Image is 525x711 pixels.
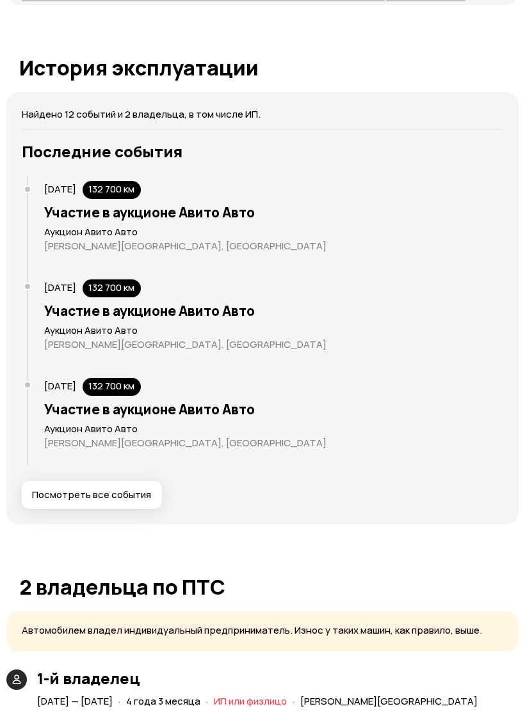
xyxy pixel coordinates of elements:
h3: Участие в аукционе Авито Авто [44,402,521,418]
p: Аукцион Авито Авто [44,226,521,239]
h3: Участие в аукционе Авито Авто [44,303,521,320]
h3: Участие в аукционе Авито Авто [44,205,521,221]
span: [DATE] [44,281,76,295]
p: Найдено 12 событий и 2 владельца, в том числе ИП. [22,108,503,122]
p: Аукцион Авито Авто [44,325,521,338]
p: [PERSON_NAME][GEOGRAPHIC_DATA], [GEOGRAPHIC_DATA] [44,339,521,352]
span: Посмотреть все события [32,489,151,502]
span: [DATE] [44,380,76,393]
span: [DATE] [44,183,76,196]
p: Аукцион Авито Авто [44,423,521,436]
div: 132 700 км [83,379,141,396]
p: [PERSON_NAME][GEOGRAPHIC_DATA], [GEOGRAPHIC_DATA] [44,437,521,450]
h1: 2 владельца по ПТС [19,576,506,599]
h3: Последние события [22,143,503,161]
p: Автомобилем владел индивидуальный предприниматель. Износ у таких машин, как правило, выше. [22,625,503,638]
span: ИП или физлицо [214,695,287,708]
h3: 1-й владелец [37,670,483,688]
span: 4 года 3 месяца [126,695,200,708]
div: 132 700 км [83,280,141,298]
p: [PERSON_NAME][GEOGRAPHIC_DATA], [GEOGRAPHIC_DATA] [44,240,521,253]
span: [DATE] — [DATE] [37,695,113,708]
span: [PERSON_NAME][GEOGRAPHIC_DATA] [300,695,478,708]
div: 132 700 км [83,182,141,199]
h1: История эксплуатации [19,57,506,80]
button: Посмотреть все события [22,481,162,510]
